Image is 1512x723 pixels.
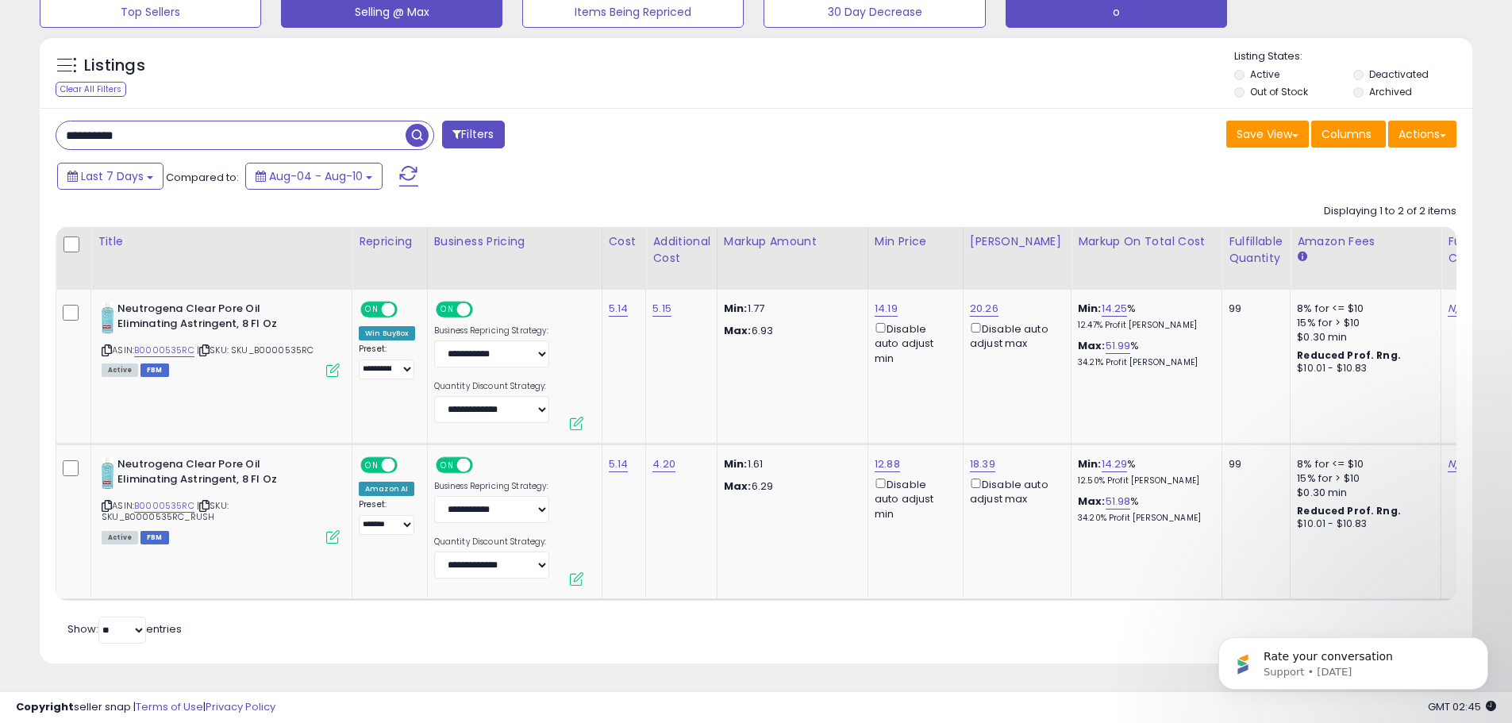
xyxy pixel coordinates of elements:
div: Amazon AI [359,482,414,496]
div: Disable auto adjust max [970,475,1059,506]
div: Disable auto adjust max [970,320,1059,351]
span: FBM [140,363,169,377]
div: Win BuyBox [359,326,415,340]
label: Out of Stock [1250,85,1308,98]
a: 14.25 [1102,301,1128,317]
label: Active [1250,67,1279,81]
div: Additional Cost [652,233,710,267]
div: Displaying 1 to 2 of 2 items [1324,204,1456,219]
a: B0000535RC [134,499,194,513]
span: OFF [395,459,421,472]
button: Actions [1388,121,1456,148]
span: Columns [1322,126,1372,142]
a: 5.14 [609,456,629,472]
span: Compared to: [166,170,239,185]
button: Save View [1226,121,1309,148]
a: 14.29 [1102,456,1128,472]
strong: Copyright [16,699,74,714]
div: ASIN: [102,302,340,375]
div: Fulfillment Cost [1448,233,1509,267]
b: Neutrogena Clear Pore Oil Eliminating Astringent, 8 Fl Oz [117,302,310,335]
div: 15% for > $10 [1297,316,1429,330]
h5: Listings [84,55,145,77]
p: 1.77 [724,302,856,316]
div: Fulfillable Quantity [1229,233,1283,267]
div: % [1078,457,1210,486]
div: [PERSON_NAME] [970,233,1064,250]
p: 34.20% Profit [PERSON_NAME] [1078,513,1210,524]
div: $0.30 min [1297,486,1429,500]
div: Disable auto adjust min [875,320,951,366]
div: Min Price [875,233,956,250]
b: Min: [1078,301,1102,316]
div: $10.01 - $10.83 [1297,362,1429,375]
div: Preset: [359,344,415,379]
label: Deactivated [1369,67,1429,81]
div: Markup Amount [724,233,861,250]
div: Repricing [359,233,421,250]
div: 99 [1229,302,1278,316]
b: Neutrogena Clear Pore Oil Eliminating Astringent, 8 Fl Oz [117,457,310,490]
span: ON [362,303,382,317]
a: 5.15 [652,301,671,317]
b: Max: [1078,494,1106,509]
span: | SKU: SKU_B0000535RC_RUSH [102,499,229,523]
a: N/A [1448,456,1467,472]
span: OFF [470,303,495,317]
p: 12.50% Profit [PERSON_NAME] [1078,475,1210,486]
div: Clear All Filters [56,82,126,97]
span: FBM [140,531,169,544]
div: Cost [609,233,640,250]
div: Markup on Total Cost [1078,233,1215,250]
p: 1.61 [724,457,856,471]
a: 14.19 [875,301,898,317]
span: OFF [395,303,421,317]
span: | SKU: SKU_B0000535RC [197,344,314,356]
label: Business Repricing Strategy: [434,481,549,492]
div: % [1078,302,1210,331]
strong: Max: [724,479,752,494]
b: Max: [1078,338,1106,353]
a: 12.88 [875,456,900,472]
label: Archived [1369,85,1412,98]
div: Title [98,233,345,250]
button: Filters [442,121,504,148]
div: Preset: [359,499,415,535]
span: ON [437,459,457,472]
a: Terms of Use [136,699,203,714]
strong: Min: [724,456,748,471]
span: Aug-04 - Aug-10 [269,168,363,184]
a: 51.98 [1106,494,1131,510]
p: 6.93 [724,324,856,338]
a: B0000535RC [134,344,194,357]
div: Amazon Fees [1297,233,1434,250]
strong: Max: [724,323,752,338]
label: Quantity Discount Strategy: [434,381,549,392]
a: 5.14 [609,301,629,317]
div: $10.01 - $10.83 [1297,517,1429,531]
div: % [1078,494,1210,524]
span: Last 7 Days [81,168,144,184]
img: 31lNn6Rm7KL._SL40_.jpg [102,457,113,489]
p: 6.29 [724,479,856,494]
a: 20.26 [970,301,998,317]
strong: Min: [724,301,748,316]
p: 34.21% Profit [PERSON_NAME] [1078,357,1210,368]
div: Business Pricing [434,233,595,250]
span: OFF [470,459,495,472]
button: Columns [1311,121,1386,148]
label: Business Repricing Strategy: [434,325,549,337]
b: Min: [1078,456,1102,471]
div: 99 [1229,457,1278,471]
th: The percentage added to the cost of goods (COGS) that forms the calculator for Min & Max prices. [1071,227,1222,290]
div: ASIN: [102,457,340,542]
small: Amazon Fees. [1297,250,1306,264]
div: 8% for <= $10 [1297,302,1429,316]
b: Reduced Prof. Rng. [1297,348,1401,362]
button: Aug-04 - Aug-10 [245,163,383,190]
label: Quantity Discount Strategy: [434,536,549,548]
